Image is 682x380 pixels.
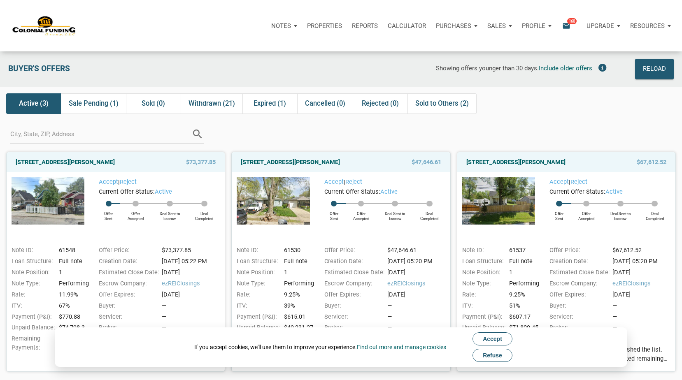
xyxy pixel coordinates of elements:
[7,246,56,255] div: Note ID:
[517,14,556,38] a: Profile
[612,279,675,288] span: ezREIClosings
[126,93,181,114] div: Sold (0)
[186,157,216,167] span: $73,377.85
[69,99,119,109] span: Sale Pending (1)
[487,22,506,30] p: Sales
[233,257,281,266] div: Loan Structure:
[612,301,675,310] div: —
[7,279,56,288] div: Note Type:
[95,290,159,299] div: Offer Expires:
[151,206,189,221] div: Deal Sent to Escrow
[383,14,431,38] a: Calculator
[282,313,314,322] div: $615.01
[241,157,340,167] a: [STREET_ADDRESS][PERSON_NAME]
[162,323,224,332] div: —
[12,15,76,37] img: NoteUnlimited
[549,178,569,185] a: Accept
[582,14,625,38] a: Upgrade
[507,268,539,277] div: 1
[99,178,137,185] span: |
[320,257,385,266] div: Creation Date:
[162,313,224,322] div: —
[233,246,281,255] div: Note ID:
[466,157,566,167] a: [STREET_ADDRESS][PERSON_NAME]
[643,63,666,75] div: Reload
[571,206,602,221] div: Offer Accepted
[282,279,314,288] div: Performing
[549,178,587,185] span: |
[507,257,539,266] div: Full note
[282,323,314,332] div: $49,231.27
[282,301,314,310] div: 39%
[387,279,449,288] span: ezREIClosings
[95,268,159,277] div: Estimated Close Date:
[605,188,623,195] span: active
[282,290,314,299] div: 9.25%
[237,177,310,225] img: 575873
[120,206,151,221] div: Offer Accepted
[56,323,88,332] div: $74,798.3
[556,14,582,38] button: email160
[162,279,224,288] span: ezREIClosings
[7,323,56,332] div: Unpaid Balance:
[324,178,362,185] span: |
[587,22,614,30] p: Upgrade
[412,157,441,167] span: $47,646.61
[507,313,539,322] div: $607.17
[458,290,507,299] div: Rate:
[387,313,449,322] div: —
[120,178,137,185] a: Reject
[507,323,539,332] div: $71,809.45
[97,206,120,221] div: Offer Sent
[95,313,159,322] div: Servicer:
[458,246,507,255] div: Note ID:
[7,334,56,352] div: Remaining Payments:
[242,93,297,114] div: Expired (1)
[320,279,385,288] div: Escrow Company:
[567,18,577,24] span: 160
[19,99,49,109] span: Active (3)
[233,290,281,299] div: Rate:
[385,257,449,266] div: [DATE] 05:20 PM
[181,93,242,114] div: Withdrawn (21)
[570,178,587,185] a: Reject
[352,22,378,30] p: Reports
[376,206,414,221] div: Deal Sent to Escrow
[155,188,172,195] span: active
[415,99,469,109] span: Sold to Others (2)
[388,22,426,30] p: Calculator
[507,290,539,299] div: 9.25%
[431,14,482,38] a: Purchases
[324,188,380,195] span: Current Offer Status:
[297,93,353,114] div: Cancelled (0)
[625,14,676,38] a: Resources
[56,313,88,322] div: $770.88
[61,93,126,114] div: Sale Pending (1)
[12,177,84,225] img: 576834
[282,257,314,266] div: Full note
[462,177,535,225] img: 576457
[407,93,477,114] div: Sold to Others (2)
[56,279,88,288] div: Performing
[436,22,471,30] p: Purchases
[191,125,204,144] i: search
[282,246,314,255] div: 61530
[610,290,675,299] div: [DATE]
[7,257,56,266] div: Loan Structure:
[4,59,206,79] div: Buyer's Offers
[545,268,610,277] div: Estimated Close Date:
[56,290,88,299] div: 11.99%
[612,313,675,322] div: —
[473,349,512,362] button: Refuse
[639,206,670,221] div: Deal Completed
[483,352,502,359] span: Refuse
[507,246,539,255] div: 61537
[56,257,88,266] div: Full note
[610,268,675,277] div: [DATE]
[254,99,286,109] span: Expired (1)
[385,268,449,277] div: [DATE]
[233,323,281,332] div: Unpaid Balance:
[320,313,385,322] div: Servicer:
[307,22,342,30] p: Properties
[545,279,610,288] div: Escrow Company:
